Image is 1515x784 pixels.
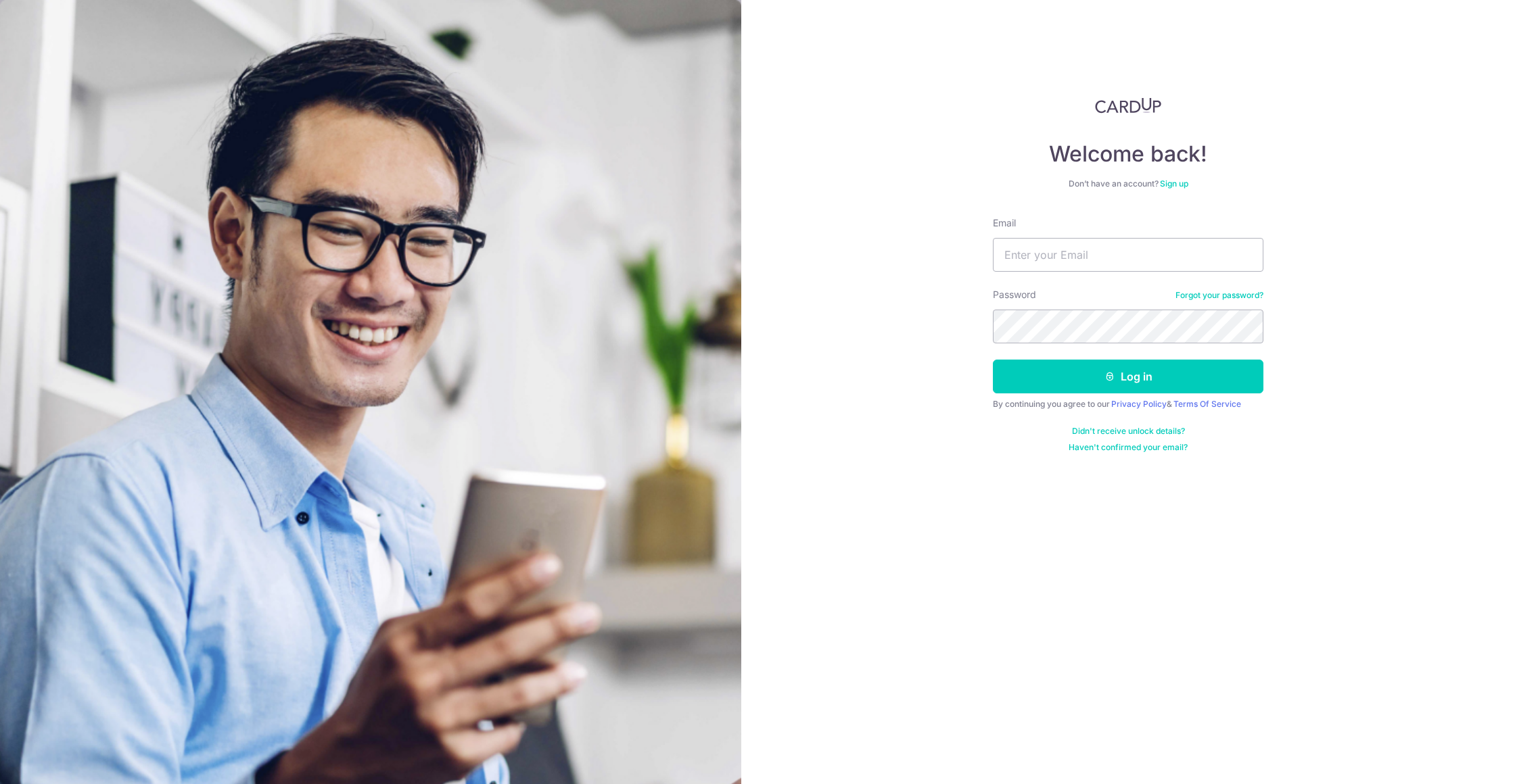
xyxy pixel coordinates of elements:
h4: Welcome back! [993,141,1263,168]
div: By continuing you agree to our & [993,399,1263,410]
label: Password [993,288,1036,301]
img: CardUp Logo [1095,97,1161,114]
a: Sign up [1160,178,1188,189]
input: Enter your Email [993,238,1263,272]
div: Don’t have an account? [993,178,1263,189]
a: Privacy Policy [1111,399,1167,409]
button: Log in [993,360,1263,393]
a: Haven't confirmed your email? [1069,442,1188,453]
a: Forgot your password? [1175,290,1263,301]
a: Didn't receive unlock details? [1072,426,1185,437]
label: Email [993,216,1016,230]
a: Terms Of Service [1173,399,1241,409]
